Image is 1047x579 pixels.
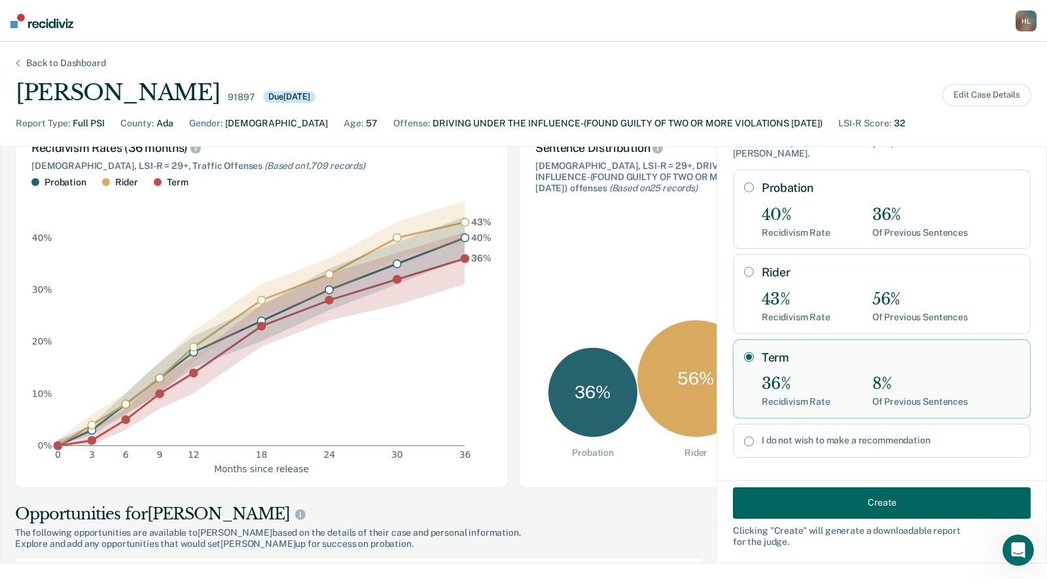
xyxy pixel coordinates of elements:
[15,538,702,550] span: Explore and add any opportunities that would set [PERSON_NAME] up for success on probation.
[733,525,1031,547] div: Clicking " Create " will generate a downloadable report for the judge.
[609,183,698,193] span: (Based on 25 records )
[393,117,430,130] div: Offense :
[58,201,465,445] g: area
[32,336,52,346] text: 20%
[762,435,1020,446] label: I do not wish to make a recommendation
[323,449,335,460] text: 24
[225,117,328,130] div: [DEMOGRAPHIC_DATA]
[872,227,968,238] div: Of Previous Sentences
[471,253,491,263] text: 36%
[32,388,52,398] text: 10%
[872,290,968,309] div: 56%
[733,487,1031,518] button: Create
[1016,10,1037,31] div: H L
[32,232,52,242] text: 40%
[31,160,492,172] div: [DEMOGRAPHIC_DATA], LSI-R = 29+, Traffic Offenses
[123,449,129,460] text: 6
[115,177,138,188] div: Rider
[38,440,52,451] text: 0%
[344,117,363,130] div: Age :
[942,84,1031,106] button: Edit Case Details
[762,227,830,238] div: Recidivism Rate
[10,58,122,69] div: Back to Dashboard
[16,79,220,106] div: [PERSON_NAME]
[44,177,86,188] div: Probation
[872,206,968,225] div: 36%
[762,396,830,407] div: Recidivism Rate
[838,117,891,130] div: LSI-R Score :
[535,160,818,193] div: [DEMOGRAPHIC_DATA], LSI-R = 29+, DRIVING UNDER THE INFLUENCE-(FOUND GUILTY OF TWO OR MORE VIOLATI...
[167,177,188,188] div: Term
[256,449,268,460] text: 18
[548,348,637,437] div: 36 %
[872,396,968,407] div: Of Previous Sentences
[762,290,830,309] div: 43%
[535,141,818,155] div: Sentence Distribution
[762,265,1020,280] label: Rider
[15,504,702,525] div: Opportunities for [PERSON_NAME]
[15,527,702,538] span: The following opportunities are available to [PERSON_NAME] based on the details of their case and...
[1003,534,1034,566] iframe: Intercom live chat
[73,117,105,130] div: Full PSI
[471,216,491,263] g: text
[471,216,491,227] text: 43%
[872,375,968,394] div: 8%
[459,449,471,460] text: 36
[31,141,492,155] div: Recidivism Rates (36 months)
[16,117,70,130] div: Report Type :
[762,350,1020,365] label: Term
[572,447,614,458] div: Probation
[433,117,823,130] div: DRIVING UNDER THE INFLUENCE-(FOUND GUILTY OF TWO OR MORE VIOLATIONS [DATE])
[391,449,403,460] text: 30
[762,312,830,323] div: Recidivism Rate
[32,232,52,450] g: y-axis tick label
[762,206,830,225] div: 40%
[872,312,968,323] div: Of Previous Sentences
[263,91,315,103] div: Due [DATE]
[156,117,173,130] div: Ada
[762,375,830,394] div: 36%
[188,449,200,460] text: 12
[684,447,707,458] div: Rider
[1016,10,1037,31] button: HL
[366,117,378,130] div: 57
[228,92,255,103] div: 91897
[214,463,309,474] g: x-axis label
[157,449,163,460] text: 9
[10,14,73,28] img: Recidiviz
[214,463,309,474] text: Months since release
[32,284,52,295] text: 30%
[55,449,61,460] text: 0
[120,117,154,130] div: County :
[637,320,754,438] div: 56 %
[189,117,222,130] div: Gender :
[733,138,1031,160] div: Select the disposition below that you plan to recommend for [PERSON_NAME] .
[762,181,1020,195] label: Probation
[55,449,470,460] g: x-axis tick label
[264,160,365,171] span: (Based on 1,709 records )
[89,449,95,460] text: 3
[894,117,905,130] div: 32
[471,232,491,242] text: 40%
